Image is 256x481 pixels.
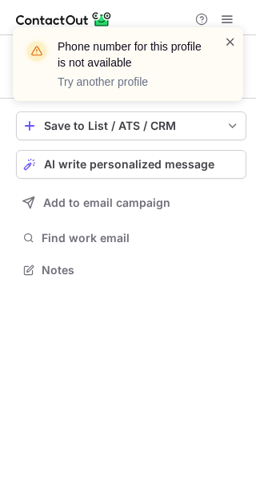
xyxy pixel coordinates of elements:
[58,74,205,90] p: Try another profile
[42,263,240,277] span: Notes
[42,231,240,245] span: Find work email
[16,227,246,249] button: Find work email
[24,38,50,64] img: warning
[16,188,246,217] button: Add to email campaign
[16,10,112,29] img: ContactOut v5.3.10
[44,158,214,171] span: AI write personalized message
[16,259,246,281] button: Notes
[58,38,205,71] header: Phone number for this profile is not available
[43,196,170,209] span: Add to email campaign
[16,150,246,179] button: AI write personalized message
